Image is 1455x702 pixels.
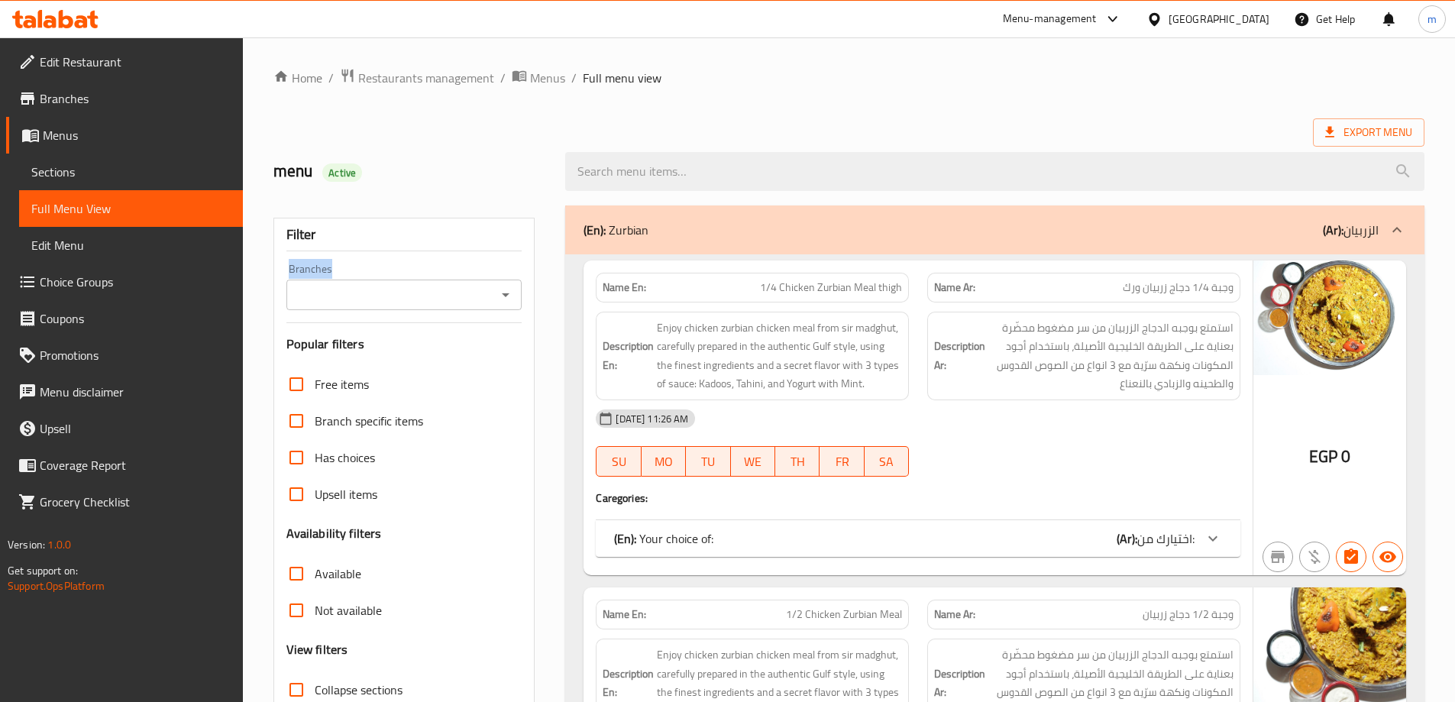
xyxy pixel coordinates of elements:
a: Edit Menu [19,227,243,264]
span: SA [871,451,903,473]
a: Full Menu View [19,190,243,227]
strong: Description Ar: [934,665,985,702]
span: Not available [315,601,382,620]
strong: Description Ar: [934,337,985,374]
span: 1/4 Chicken Zurbian Meal thigh [760,280,902,296]
button: Has choices [1336,542,1366,572]
div: Filter [286,218,522,251]
span: Edit Restaurant [40,53,231,71]
span: Menus [530,69,565,87]
span: Export Menu [1313,118,1424,147]
span: TH [781,451,813,473]
a: Menus [6,117,243,154]
b: (En): [614,527,636,550]
a: Coverage Report [6,447,243,484]
button: Purchased item [1299,542,1330,572]
a: Branches [6,80,243,117]
img: mmw_638896608644009264 [1253,587,1406,702]
div: (En): Your choice of:(Ar):اختيارك من: [596,520,1240,557]
span: Available [315,565,361,583]
span: Enjoy chicken zurbian chicken meal from sir madghut, carefully prepared in the authentic Gulf sty... [657,319,902,393]
p: الزربيان [1323,221,1379,239]
span: Branches [40,89,231,108]
li: / [328,69,334,87]
span: Has choices [315,448,375,467]
button: Open [495,284,516,306]
button: FR [820,446,864,477]
img: %D8%B2%D8%B1%D8%A8%D9%8A%D8%A7%D9%86_%D8%AF%D8%AC%D8%A7%D8%AC638863648531850510.jpg [1253,260,1406,375]
span: MO [648,451,680,473]
a: Restaurants management [340,68,494,88]
h3: View filters [286,641,348,658]
span: [DATE] 11:26 AM [609,412,694,426]
a: Upsell [6,410,243,447]
h4: Caregories: [596,490,1240,506]
div: (En): Zurbian(Ar):الزربيان [565,205,1424,254]
strong: Description En: [603,337,654,374]
span: 1.0.0 [47,535,71,555]
b: (Ar): [1323,218,1343,241]
button: SA [865,446,909,477]
span: SU [603,451,635,473]
span: WE [737,451,769,473]
button: Not branch specific item [1263,542,1293,572]
div: [GEOGRAPHIC_DATA] [1169,11,1269,27]
span: Edit Menu [31,236,231,254]
strong: Name Ar: [934,280,975,296]
span: Coverage Report [40,456,231,474]
a: Choice Groups [6,264,243,300]
a: Menu disclaimer [6,374,243,410]
span: Restaurants management [358,69,494,87]
button: Available [1373,542,1403,572]
span: FR [826,451,858,473]
nav: breadcrumb [273,68,1424,88]
span: Upsell items [315,485,377,503]
span: TU [692,451,724,473]
span: اختيارك من: [1137,527,1195,550]
a: Coupons [6,300,243,337]
span: 1/2 Chicken Zurbian Meal [786,607,902,623]
span: Active [322,166,362,180]
a: Grocery Checklist [6,484,243,520]
button: TU [686,446,730,477]
a: Sections [19,154,243,190]
strong: Description En: [603,665,654,702]
a: Support.OpsPlatform [8,576,105,596]
span: 0 [1341,442,1350,471]
span: وجبة 1/2 دجاج زربيان [1143,607,1234,623]
button: TH [775,446,820,477]
span: Full Menu View [31,199,231,218]
strong: Name Ar: [934,607,975,623]
p: Your choice of: [614,529,713,548]
span: Coupons [40,309,231,328]
p: Zurbian [584,221,648,239]
span: Export Menu [1325,123,1412,142]
span: Collapse sections [315,681,403,699]
strong: Name En: [603,280,646,296]
a: Edit Restaurant [6,44,243,80]
a: Menus [512,68,565,88]
span: استمتع بوجبه الدجاج الزربيان من سر مضغوط محضّرة بعناية على الطريقة الخليجية الأصيلة، باستخدام أجو... [988,319,1234,393]
h3: Popular filters [286,335,522,353]
span: Version: [8,535,45,555]
strong: Name En: [603,607,646,623]
div: Menu-management [1003,10,1097,28]
li: / [571,69,577,87]
span: Menu disclaimer [40,383,231,401]
b: (En): [584,218,606,241]
button: WE [731,446,775,477]
span: Choice Groups [40,273,231,291]
button: MO [642,446,686,477]
span: Full menu view [583,69,661,87]
button: SU [596,446,641,477]
span: Sections [31,163,231,181]
span: Menus [43,126,231,144]
span: m [1428,11,1437,27]
h2: menu [273,160,548,183]
div: Active [322,163,362,182]
span: وجبة 1/4 دجاج زربيان ورك [1123,280,1234,296]
span: Grocery Checklist [40,493,231,511]
a: Promotions [6,337,243,374]
span: Promotions [40,346,231,364]
span: Branch specific items [315,412,423,430]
